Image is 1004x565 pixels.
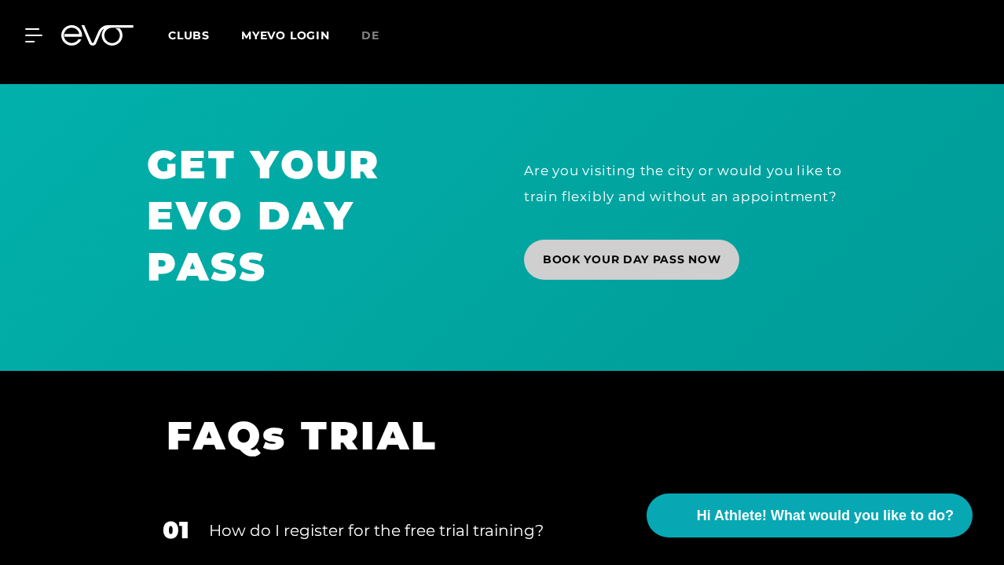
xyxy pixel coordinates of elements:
[524,158,857,209] div: Are you visiting the city or would you like to train flexibly and without an appointment?
[543,251,720,268] span: BOOK YOUR DAY PASS NOW
[163,512,189,548] div: 01
[168,28,241,42] a: Clubs
[241,28,330,42] a: MYEVO LOGIN
[147,139,480,292] h1: GET YOUR EVO DAY PASS
[167,410,818,461] h1: FAQs TRIAL
[361,28,379,42] span: de
[361,27,398,45] a: de
[697,505,954,526] span: Hi Athlete! What would you like to do?
[168,28,210,42] span: Clubs
[524,240,739,280] a: BOOK YOUR DAY PASS NOW
[647,493,973,537] button: Hi Athlete! What would you like to do?
[209,519,812,542] div: How do I register for the free trial training?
